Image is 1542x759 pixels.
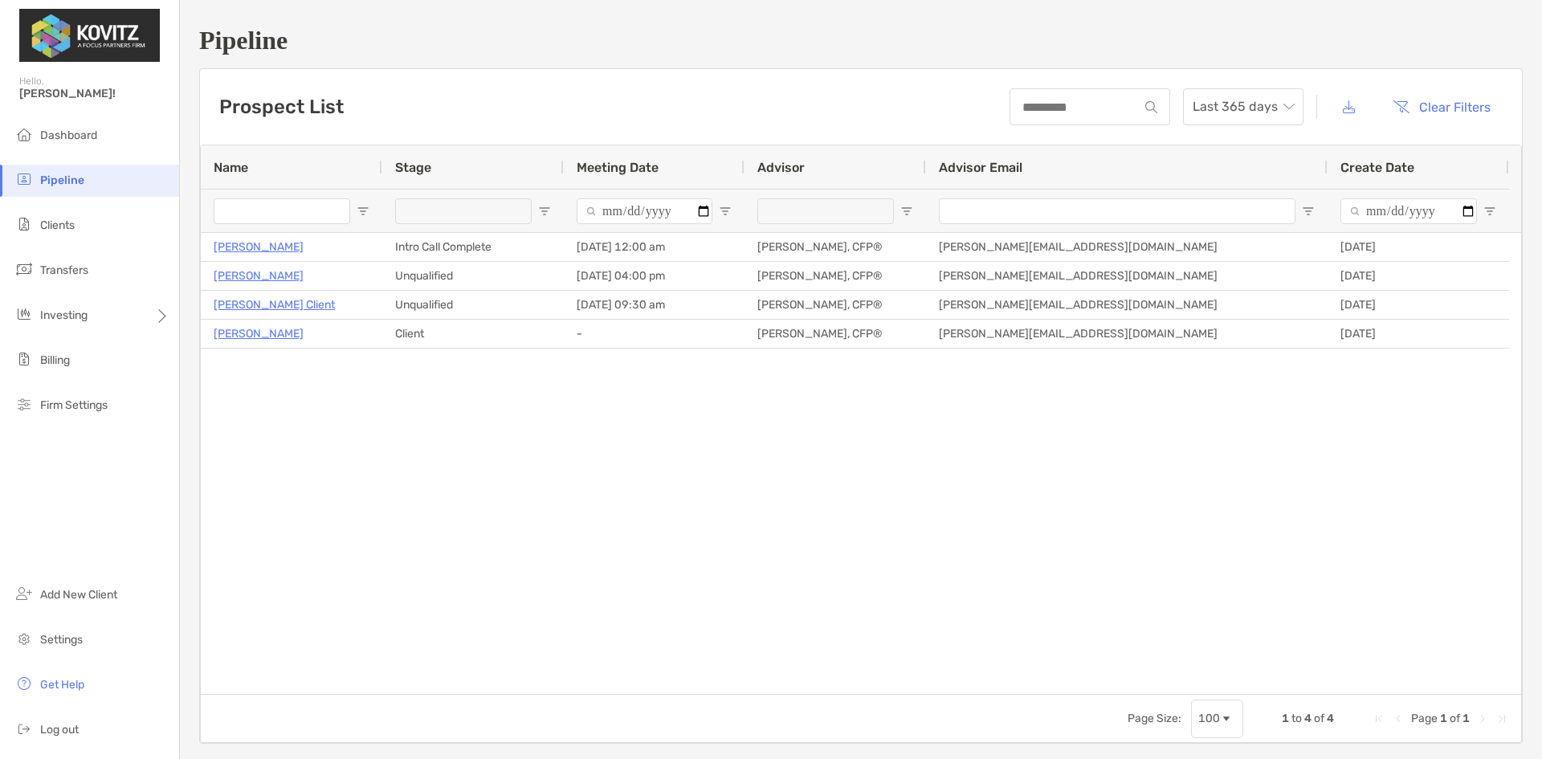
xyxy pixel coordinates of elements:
span: Transfers [40,263,88,277]
a: [PERSON_NAME] [214,266,304,286]
div: Last Page [1495,712,1508,725]
input: Create Date Filter Input [1340,198,1477,224]
img: Zoe Logo [19,6,160,64]
span: Investing [40,308,88,322]
span: of [1314,712,1324,725]
img: input icon [1145,101,1157,113]
span: 4 [1327,712,1334,725]
h3: Prospect List [219,96,344,118]
img: billing icon [14,349,34,369]
button: Open Filter Menu [900,205,913,218]
div: [DATE] [1328,291,1509,319]
span: Clients [40,218,75,232]
div: [PERSON_NAME], CFP® [744,291,926,319]
span: 1 [1440,712,1447,725]
span: Pipeline [40,173,84,187]
a: [PERSON_NAME] [214,324,304,344]
div: Previous Page [1392,712,1405,725]
span: [PERSON_NAME]! [19,87,169,100]
div: First Page [1373,712,1385,725]
img: clients icon [14,214,34,234]
div: [PERSON_NAME][EMAIL_ADDRESS][DOMAIN_NAME] [926,233,1328,261]
div: [DATE] 12:00 am [564,233,744,261]
input: Advisor Email Filter Input [939,198,1295,224]
div: [PERSON_NAME][EMAIL_ADDRESS][DOMAIN_NAME] [926,262,1328,290]
span: Billing [40,353,70,367]
span: of [1450,712,1460,725]
div: [DATE] [1328,262,1509,290]
span: Settings [40,633,83,647]
span: to [1291,712,1302,725]
span: 4 [1304,712,1312,725]
div: [PERSON_NAME], CFP® [744,262,926,290]
a: [PERSON_NAME] Client [214,295,335,315]
div: Unqualified [382,262,564,290]
img: investing icon [14,304,34,324]
span: 1 [1282,712,1289,725]
div: [PERSON_NAME], CFP® [744,233,926,261]
div: Page Size [1191,700,1243,738]
input: Meeting Date Filter Input [577,198,712,224]
span: Advisor Email [939,160,1022,175]
span: Dashboard [40,129,97,142]
div: - [564,320,744,348]
img: firm-settings icon [14,394,34,414]
div: [DATE] 09:30 am [564,291,744,319]
a: [PERSON_NAME] [214,237,304,257]
div: [PERSON_NAME][EMAIL_ADDRESS][DOMAIN_NAME] [926,291,1328,319]
div: [PERSON_NAME][EMAIL_ADDRESS][DOMAIN_NAME] [926,320,1328,348]
div: 100 [1198,712,1220,725]
h1: Pipeline [199,26,1523,55]
button: Clear Filters [1381,89,1503,124]
img: pipeline icon [14,169,34,189]
div: Client [382,320,564,348]
span: Last 365 days [1193,89,1294,124]
img: get-help icon [14,674,34,693]
span: Stage [395,160,431,175]
img: add_new_client icon [14,584,34,603]
div: [DATE] 04:00 pm [564,262,744,290]
img: logout icon [14,719,34,738]
div: Page Size: [1128,712,1181,725]
span: Meeting Date [577,160,659,175]
div: Unqualified [382,291,564,319]
span: Name [214,160,248,175]
div: [PERSON_NAME], CFP® [744,320,926,348]
span: Log out [40,723,79,737]
span: Get Help [40,678,84,692]
img: settings icon [14,629,34,648]
button: Open Filter Menu [357,205,369,218]
button: Open Filter Menu [538,205,551,218]
img: transfers icon [14,259,34,279]
div: [DATE] [1328,233,1509,261]
span: Firm Settings [40,398,108,412]
span: Create Date [1340,160,1414,175]
button: Open Filter Menu [719,205,732,218]
div: Next Page [1476,712,1489,725]
img: dashboard icon [14,124,34,144]
span: Page [1411,712,1438,725]
button: Open Filter Menu [1483,205,1496,218]
div: [DATE] [1328,320,1509,348]
div: Intro Call Complete [382,233,564,261]
span: 1 [1462,712,1470,725]
button: Open Filter Menu [1302,205,1315,218]
span: Advisor [757,160,805,175]
span: Add New Client [40,588,117,602]
input: Name Filter Input [214,198,350,224]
